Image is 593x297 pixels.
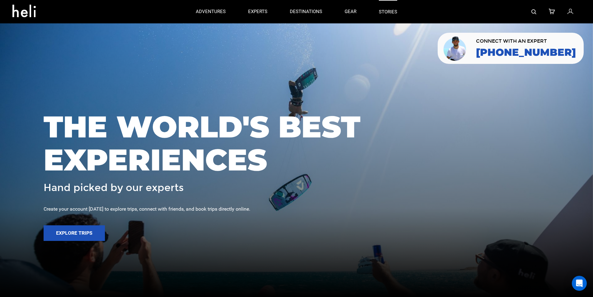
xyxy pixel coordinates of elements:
div: Open Intercom Messenger [572,276,587,291]
div: Create your account [DATE] to explore trips, connect with friends, and book trips directly online. [44,206,549,213]
span: Hand picked by our experts [44,182,184,193]
span: THE WORLD'S BEST EXPERIENCES [44,110,549,176]
a: [PHONE_NUMBER] [476,47,576,58]
p: destinations [290,8,322,15]
span: CONNECT WITH AN EXPERT [476,39,576,44]
button: Explore Trips [44,225,105,241]
img: search-bar-icon.svg [531,9,536,14]
p: adventures [196,8,226,15]
p: experts [248,8,267,15]
img: contact our team [442,35,468,61]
